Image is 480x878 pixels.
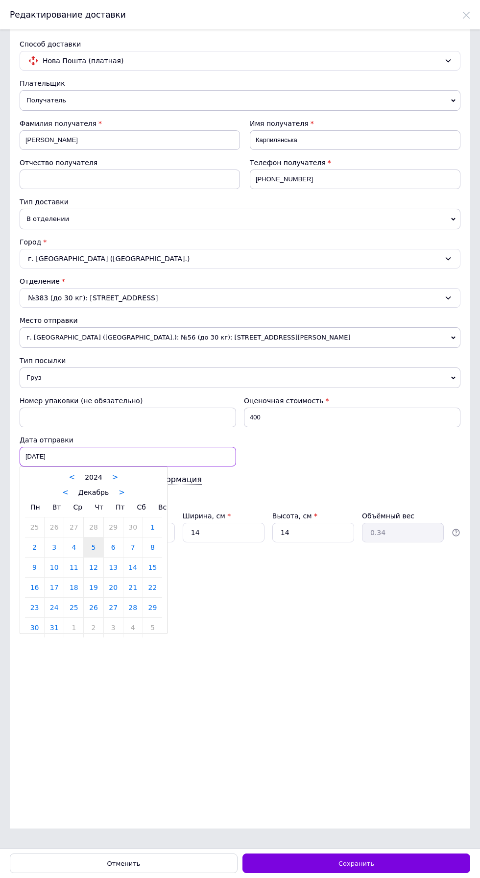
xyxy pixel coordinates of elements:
span: Вт [52,503,61,511]
a: 7 [123,537,143,557]
a: 22 [143,578,162,597]
a: 13 [104,558,123,577]
span: 2024 [85,473,102,481]
a: 25 [64,598,83,617]
a: 19 [84,578,103,597]
a: 16 [25,578,44,597]
a: 10 [45,558,64,577]
a: 11 [64,558,83,577]
a: 18 [64,578,83,597]
a: < [62,488,69,497]
a: 30 [25,618,44,637]
a: > [112,473,119,482]
a: 29 [104,517,123,537]
a: 27 [64,517,83,537]
a: 4 [123,618,143,637]
a: 2 [84,618,103,637]
span: Пн [30,503,40,511]
span: Декабрь [78,488,109,496]
a: 3 [45,537,64,557]
a: 17 [45,578,64,597]
span: Ср [73,503,82,511]
a: 5 [84,537,103,557]
a: 9 [25,558,44,577]
span: Сохранить [338,860,374,867]
span: Вс [158,503,167,511]
a: 26 [84,598,103,617]
a: 28 [84,517,103,537]
span: Чт [95,503,103,511]
a: 24 [45,598,64,617]
a: 2 [25,537,44,557]
a: 1 [64,618,83,637]
a: 25 [25,517,44,537]
a: 26 [45,517,64,537]
a: 14 [123,558,143,577]
span: Отменить [107,860,141,867]
a: 6 [104,537,123,557]
a: < [69,473,75,482]
a: 27 [104,598,123,617]
a: 31 [45,618,64,637]
a: > [119,488,125,497]
span: Редактирование доставки [10,10,126,20]
a: 28 [123,598,143,617]
a: 23 [25,598,44,617]
a: 12 [84,558,103,577]
a: 3 [104,618,123,637]
span: Пт [116,503,125,511]
span: Сб [137,503,146,511]
a: 4 [64,537,83,557]
a: 30 [123,517,143,537]
a: 29 [143,598,162,617]
a: 20 [104,578,123,597]
a: 21 [123,578,143,597]
a: 1 [143,517,162,537]
a: 5 [143,618,162,637]
a: 8 [143,537,162,557]
a: 15 [143,558,162,577]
